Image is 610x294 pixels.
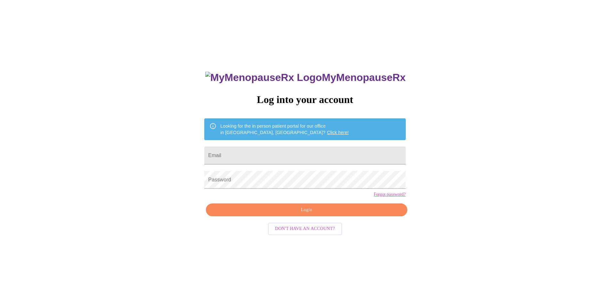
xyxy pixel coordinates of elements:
[266,226,344,231] a: Don't have an account?
[205,72,322,83] img: MyMenopauseRx Logo
[204,94,405,106] h3: Log into your account
[206,203,407,217] button: Login
[205,72,406,83] h3: MyMenopauseRx
[275,225,335,233] span: Don't have an account?
[213,206,400,214] span: Login
[327,130,349,135] a: Click here!
[220,120,349,138] div: Looking for the in person patient portal for our office in [GEOGRAPHIC_DATA], [GEOGRAPHIC_DATA]?
[268,223,342,235] button: Don't have an account?
[374,192,406,197] a: Forgot password?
